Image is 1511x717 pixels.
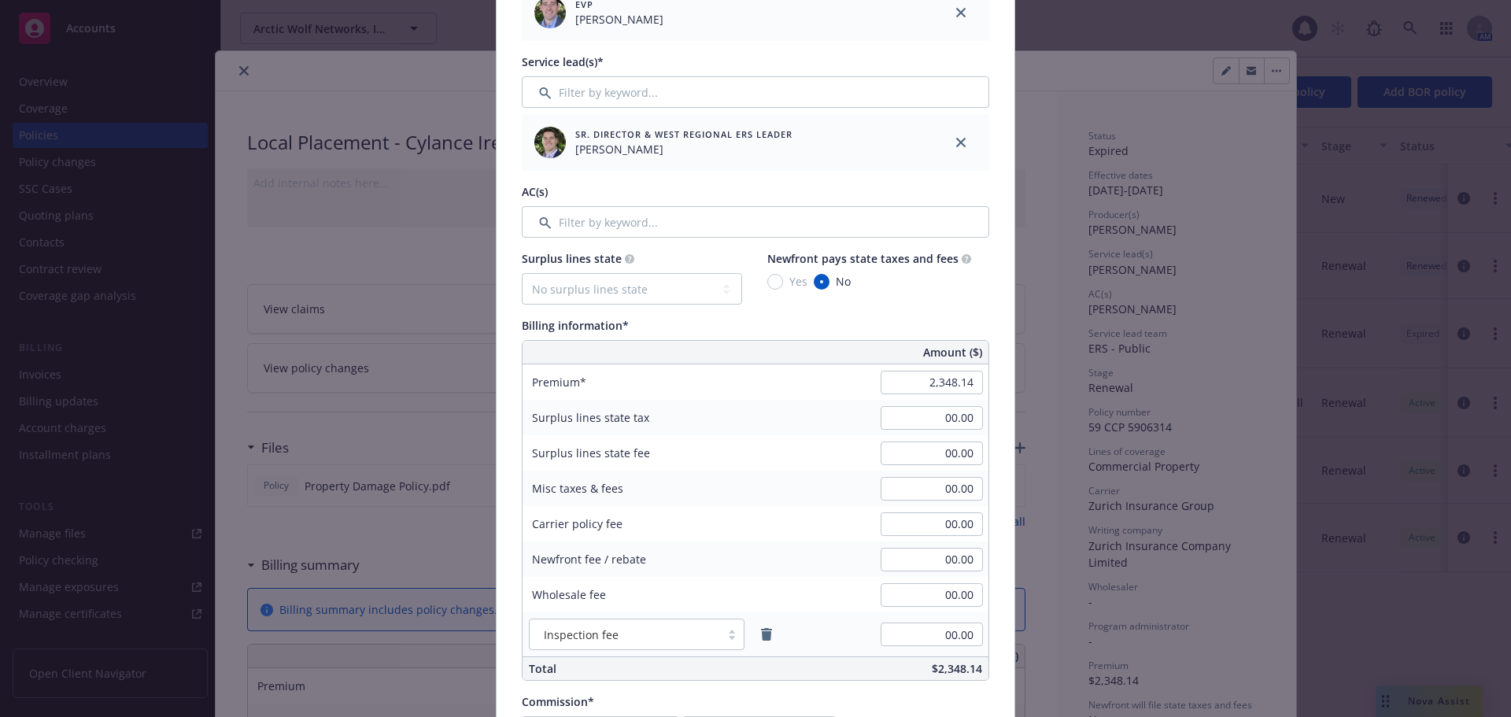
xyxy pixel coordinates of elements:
input: Filter by keyword... [522,206,989,238]
span: Inspection fee [538,626,712,643]
input: 0.00 [881,583,983,607]
span: [PERSON_NAME] [575,141,792,157]
span: Yes [789,273,807,290]
span: Misc taxes & fees [532,481,623,496]
span: Surplus lines state [522,251,622,266]
input: 0.00 [881,477,983,501]
span: Surplus lines state fee [532,445,650,460]
input: 0.00 [881,406,983,430]
span: Billing information* [522,318,629,333]
input: No [814,274,829,290]
span: Carrier policy fee [532,516,623,531]
span: Premium [532,375,586,390]
img: employee photo [534,127,566,158]
span: Newfront fee / rebate [532,552,646,567]
input: Yes [767,274,783,290]
input: Filter by keyword... [522,76,989,108]
input: 0.00 [881,548,983,571]
span: Commission* [522,694,594,709]
span: No [836,273,851,290]
a: close [951,133,970,152]
span: Inspection fee [544,626,619,643]
a: close [951,3,970,22]
span: Service lead(s)* [522,54,604,69]
span: $2,348.14 [932,661,982,676]
span: AC(s) [522,184,548,199]
span: Total [529,661,556,676]
span: Wholesale fee [532,587,606,602]
a: remove [757,625,776,644]
span: Amount ($) [923,344,982,360]
span: Surplus lines state tax [532,410,649,425]
span: Newfront pays state taxes and fees [767,251,959,266]
input: 0.00 [881,371,983,394]
input: 0.00 [881,442,983,465]
input: 0.00 [881,623,983,646]
span: [PERSON_NAME] [575,11,663,28]
input: 0.00 [881,512,983,536]
span: Sr. Director & West Regional ERS Leader [575,128,792,141]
